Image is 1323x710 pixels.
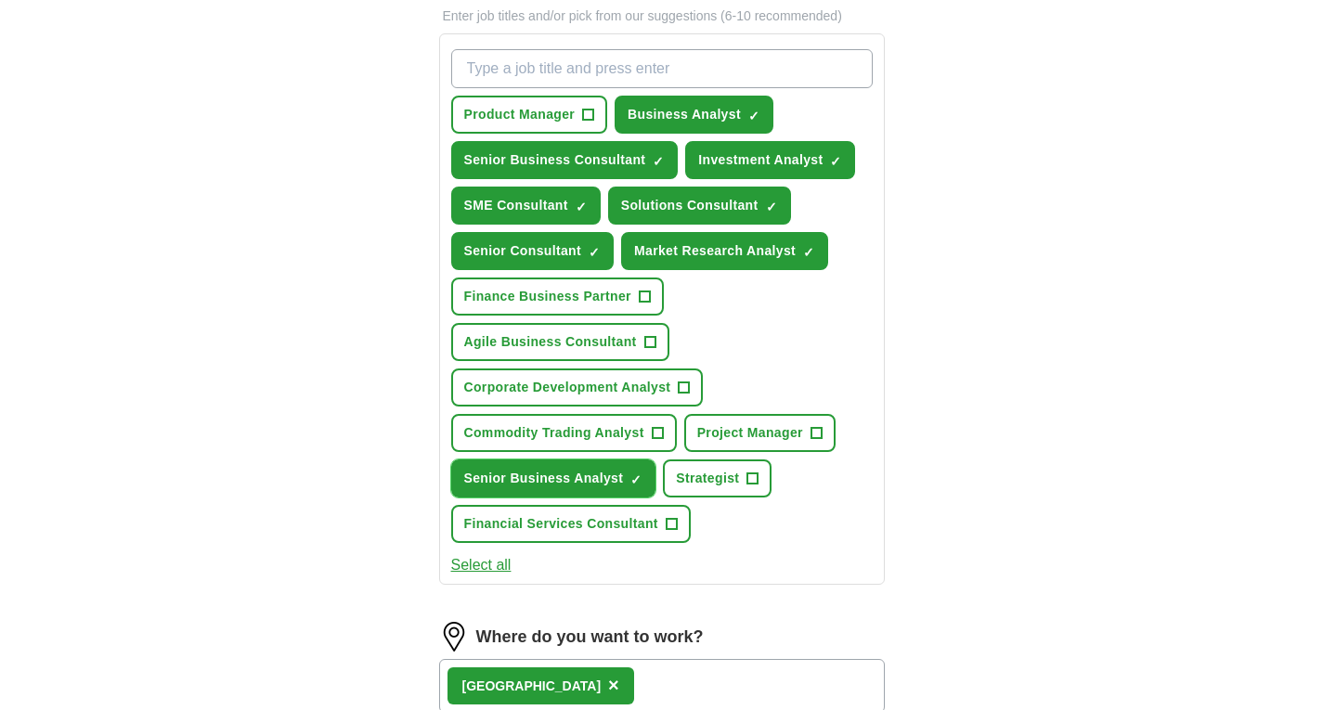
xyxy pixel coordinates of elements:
[621,232,828,270] button: Market Research Analyst✓
[439,6,885,26] p: Enter job titles and/or pick from our suggestions (6-10 recommended)
[464,332,637,352] span: Agile Business Consultant
[589,245,600,260] span: ✓
[464,241,582,261] span: Senior Consultant
[464,469,624,488] span: Senior Business Analyst
[464,105,576,124] span: Product Manager
[698,150,823,170] span: Investment Analyst
[451,323,669,361] button: Agile Business Consultant
[685,141,855,179] button: Investment Analyst✓
[653,154,664,169] span: ✓
[628,105,741,124] span: Business Analyst
[451,232,615,270] button: Senior Consultant✓
[615,96,773,134] button: Business Analyst✓
[676,469,739,488] span: Strategist
[464,196,568,215] span: SME Consultant
[476,625,704,650] label: Where do you want to work?
[464,150,646,170] span: Senior Business Consultant
[464,514,658,534] span: Financial Services Consultant
[451,278,664,316] button: Finance Business Partner
[766,200,777,214] span: ✓
[464,378,671,397] span: Corporate Development Analyst
[439,622,469,652] img: location.png
[748,109,759,123] span: ✓
[803,245,814,260] span: ✓
[451,368,704,407] button: Corporate Development Analyst
[451,459,656,497] button: Senior Business Analyst✓
[464,423,644,443] span: Commodity Trading Analyst
[630,472,642,487] span: ✓
[451,141,679,179] button: Senior Business Consultant✓
[634,241,796,261] span: Market Research Analyst
[608,187,791,225] button: Solutions Consultant✓
[608,675,619,695] span: ×
[451,49,873,88] input: Type a job title and press enter
[684,414,836,452] button: Project Manager
[830,154,841,169] span: ✓
[663,459,772,497] button: Strategist
[608,672,619,700] button: ×
[576,200,587,214] span: ✓
[451,96,608,134] button: Product Manager
[621,196,759,215] span: Solutions Consultant
[451,187,601,225] button: SME Consultant✓
[462,677,602,696] div: [GEOGRAPHIC_DATA]
[697,423,803,443] span: Project Manager
[464,287,631,306] span: Finance Business Partner
[451,554,512,576] button: Select all
[451,505,691,543] button: Financial Services Consultant
[451,414,677,452] button: Commodity Trading Analyst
